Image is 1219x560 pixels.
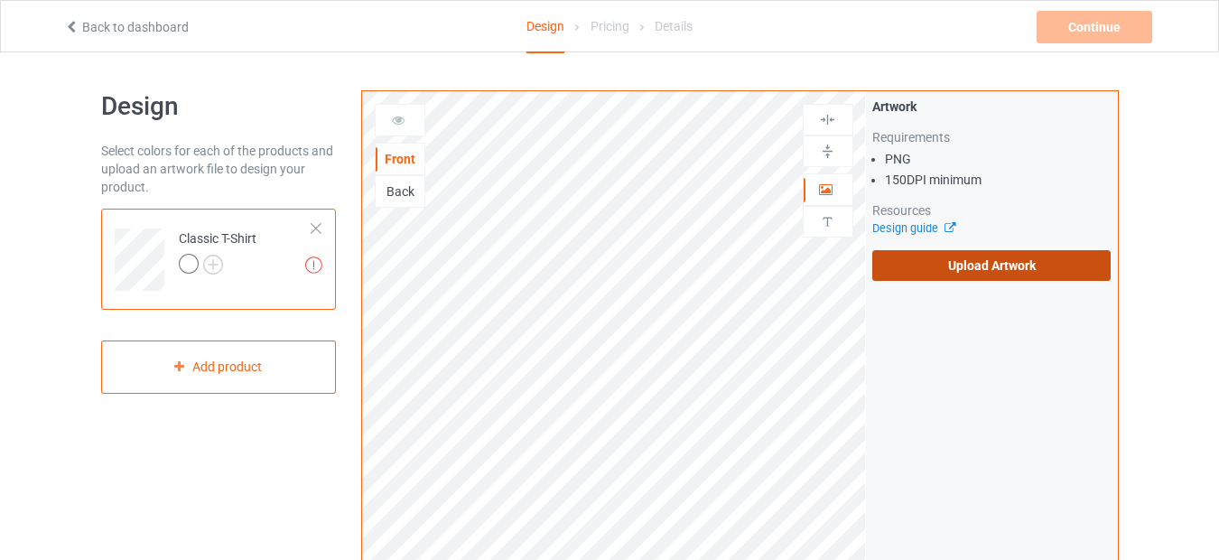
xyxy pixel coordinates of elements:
img: svg%3E%0A [819,111,836,128]
div: Classic T-Shirt [101,209,337,310]
div: Back [376,182,424,201]
a: Back to dashboard [64,20,189,34]
label: Upload Artwork [872,250,1112,281]
div: Select colors for each of the products and upload an artwork file to design your product. [101,142,337,196]
div: Resources [872,201,1112,219]
div: Artwork [872,98,1112,116]
h1: Design [101,90,337,123]
div: Pricing [591,1,629,51]
div: Requirements [872,128,1112,146]
div: Details [655,1,693,51]
img: exclamation icon [305,257,322,274]
div: Design [526,1,564,53]
img: svg%3E%0A [819,213,836,230]
div: Add product [101,341,337,394]
img: svg+xml;base64,PD94bWwgdmVyc2lvbj0iMS4wIiBlbmNvZGluZz0iVVRGLTgiPz4KPHN2ZyB3aWR0aD0iMjJweCIgaGVpZ2... [203,255,223,275]
a: Design guide [872,221,954,235]
img: svg%3E%0A [819,143,836,160]
li: 150 DPI minimum [885,171,1112,189]
li: PNG [885,150,1112,168]
div: Classic T-Shirt [179,229,256,273]
div: Front [376,150,424,168]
